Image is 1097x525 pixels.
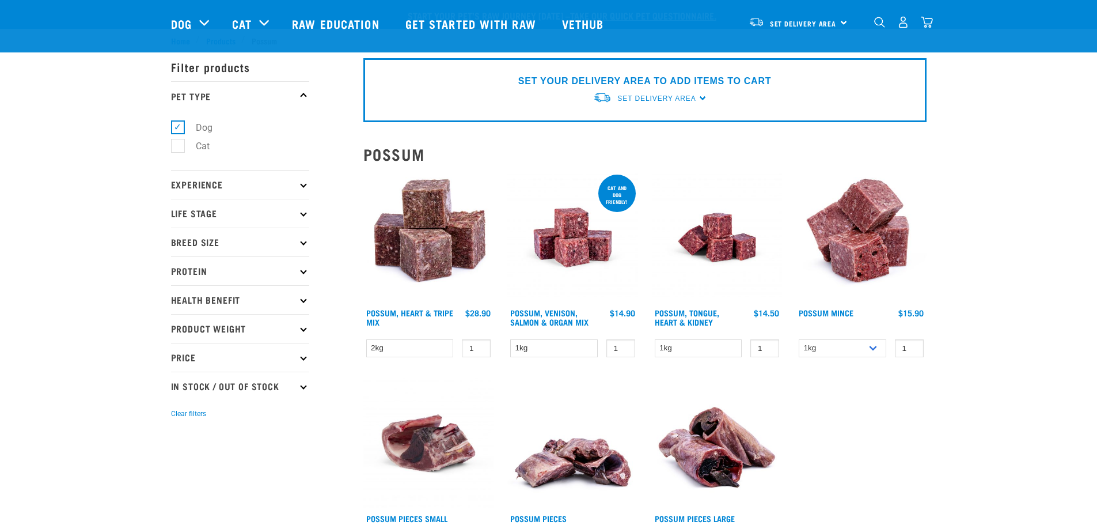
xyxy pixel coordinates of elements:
img: van-moving.png [593,92,612,104]
a: Raw Education [280,1,393,47]
p: In Stock / Out Of Stock [171,372,309,401]
a: Vethub [551,1,618,47]
h2: Possum [363,145,927,163]
input: 1 [606,339,635,357]
div: cat and dog friendly! [598,179,636,210]
p: Filter products [171,52,309,81]
img: 1102 Possum Mince 01 [796,172,927,303]
p: Protein [171,256,309,285]
img: Possum Piece Small [363,378,494,509]
a: Possum, Heart & Tripe Mix [366,311,453,324]
a: Possum Pieces Small [366,516,447,520]
button: Clear filters [171,409,206,419]
img: home-icon-1@2x.png [874,17,885,28]
p: Breed Size [171,228,309,256]
label: Dog [177,120,217,135]
a: Dog [171,15,192,32]
p: Price [171,343,309,372]
a: Possum, Venison, Salmon & Organ Mix [510,311,589,324]
a: Get started with Raw [394,1,551,47]
img: user.png [897,16,909,28]
a: Cat [232,15,252,32]
input: 1 [895,339,924,357]
img: 1067 Possum Heart Tripe Mix 01 [363,172,494,303]
p: Pet Type [171,81,309,110]
p: Product Weight [171,314,309,343]
label: Cat [177,139,214,153]
img: Possum Venison Salmon Organ 1626 [507,172,638,303]
img: van-moving.png [749,17,764,27]
div: $14.90 [610,308,635,318]
div: $28.90 [465,308,491,318]
a: Possum, Tongue, Heart & Kidney [655,311,719,324]
p: Life Stage [171,199,309,228]
span: Set Delivery Area [617,95,696,103]
input: 1 [750,339,779,357]
span: Set Delivery Area [770,21,837,25]
div: $14.50 [754,308,779,318]
img: Possum Tongue Heart Kidney 1682 [652,172,783,303]
img: home-icon@2x.png [921,16,933,28]
input: 1 [462,339,491,357]
p: Experience [171,170,309,199]
img: 1200 Possum Pieces Large 01 [652,378,783,509]
a: Possum Pieces Large [655,516,735,520]
p: SET YOUR DELIVERY AREA TO ADD ITEMS TO CART [518,74,771,88]
p: Health Benefit [171,285,309,314]
img: 1203 Possum Pieces Medium 01 [507,378,638,509]
a: Possum Mince [799,311,853,315]
div: $15.90 [898,308,924,318]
